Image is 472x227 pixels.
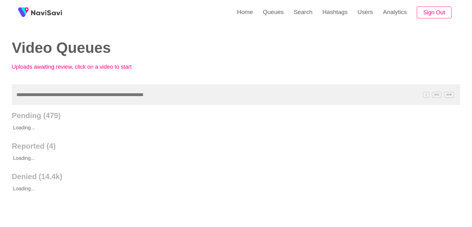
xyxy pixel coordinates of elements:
img: fireSpot [31,9,62,16]
p: Loading... [12,120,415,136]
p: Loading... [12,181,415,197]
p: Uploads awaiting review, click on a video to start [12,64,148,70]
button: Sign Out [417,7,452,19]
span: / [423,92,429,98]
h2: Video Queues [12,40,227,56]
span: C^K [444,92,454,98]
h2: Denied (14.4k) [12,172,460,181]
p: Loading... [12,151,415,166]
h2: Pending (479) [12,111,460,120]
img: fireSpot [16,5,31,20]
span: C^J [432,92,442,98]
h2: Reported (4) [12,142,460,151]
